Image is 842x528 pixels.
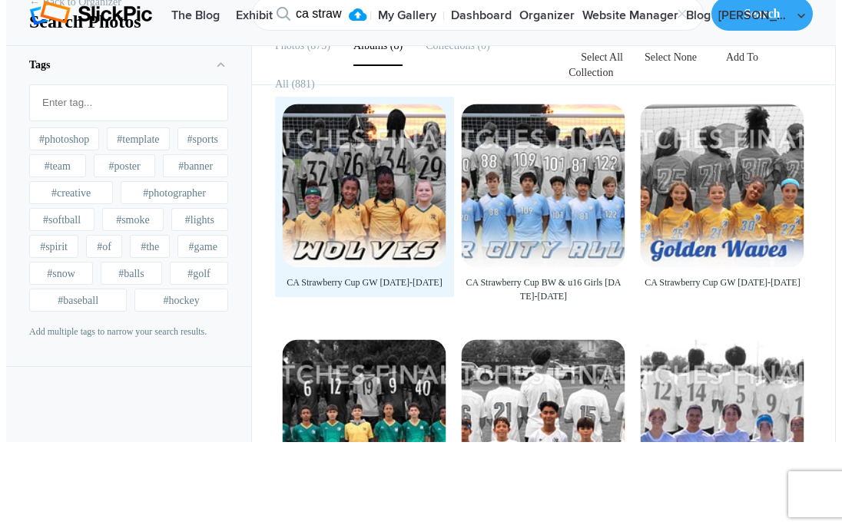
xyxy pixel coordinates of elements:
span: #golf [187,266,210,282]
span: #softball [43,213,81,228]
span: #poster [108,159,140,174]
span: #photographer [143,186,206,201]
span: #smoke [116,213,150,228]
mat-chip-list: Fruit selection [30,85,227,120]
span: #photoshop [39,132,89,147]
span: #balls [118,266,144,282]
span: #template [117,132,159,147]
div: CA Strawberry Cup BW & u16 Girls [DATE]-[DATE] [462,276,625,303]
div: CA Strawberry Cup GW [DATE]-[DATE] [641,276,804,289]
a: Select All [572,51,632,63]
span: #hockey [163,293,199,309]
span: #of [97,239,111,255]
span: #game [189,239,217,255]
span: 881 [289,78,315,90]
a: Select None [635,51,706,63]
span: #snow [47,266,75,282]
span: #the [141,239,159,255]
span: #creative [51,186,91,201]
input: Enter tag... [38,89,220,117]
b: All [275,78,289,90]
span: #baseball [58,293,98,309]
span: #spirit [40,239,68,255]
span: #team [45,159,71,174]
div: CA Strawberry Cup GW [DATE]-[DATE] [283,276,446,289]
span: #sports [187,132,218,147]
span: #lights [185,213,214,228]
b: Tags [29,59,51,71]
p: Add multiple tags to narrow your search results. [29,325,228,338]
span: #banner [178,159,213,174]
